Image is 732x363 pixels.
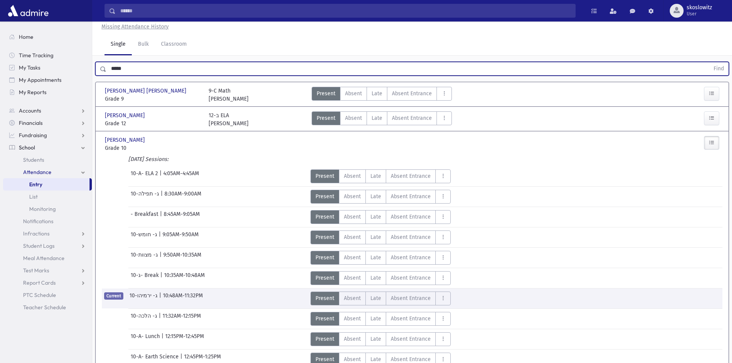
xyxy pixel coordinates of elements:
[687,5,712,11] span: skoslowitz
[3,191,92,203] a: List
[391,294,431,302] span: Absent Entrance
[344,315,361,323] span: Absent
[19,64,40,71] span: My Tasks
[164,210,200,224] span: 8:45AM-9:05AM
[310,271,451,285] div: AttTypes
[129,292,159,305] span: 10-ג- ירמיהו
[163,292,203,305] span: 10:48AM-11:32PM
[310,251,451,265] div: AttTypes
[105,111,146,119] span: [PERSON_NAME]
[23,242,55,249] span: Student Logs
[159,251,163,265] span: |
[3,61,92,74] a: My Tasks
[23,292,56,298] span: PTC Schedule
[3,240,92,252] a: Student Logs
[19,33,33,40] span: Home
[159,312,163,326] span: |
[310,169,451,183] div: AttTypes
[3,289,92,301] a: PTC Schedule
[105,136,146,144] span: [PERSON_NAME]
[344,192,361,201] span: Absent
[315,274,334,282] span: Present
[105,34,132,55] a: Single
[344,172,361,180] span: Absent
[23,169,51,176] span: Attendance
[116,4,575,18] input: Search
[391,335,431,343] span: Absent Entrance
[104,292,123,300] span: Current
[3,74,92,86] a: My Appointments
[23,255,65,262] span: Meal Attendance
[709,62,729,75] button: Find
[344,254,361,262] span: Absent
[3,301,92,313] a: Teacher Schedule
[3,86,92,98] a: My Reports
[23,304,66,311] span: Teacher Schedule
[131,312,159,326] span: 10-ג- הלכה
[344,274,361,282] span: Absent
[315,335,334,343] span: Present
[209,87,249,103] div: 9-C Math [PERSON_NAME]
[3,277,92,289] a: Report Cards
[315,192,334,201] span: Present
[128,156,168,162] i: [DATE] Sessions:
[3,215,92,227] a: Notifications
[310,292,451,305] div: AttTypes
[165,332,204,346] span: 12:15PM-12:45PM
[315,294,334,302] span: Present
[19,76,61,83] span: My Appointments
[372,114,382,122] span: Late
[315,213,334,221] span: Present
[164,190,201,204] span: 8:30AM-9:00AM
[391,213,431,221] span: Absent Entrance
[160,271,164,285] span: |
[23,267,49,274] span: Test Marks
[344,233,361,241] span: Absent
[19,107,41,114] span: Accounts
[372,90,382,98] span: Late
[131,332,161,346] span: 10-A- Lunch
[23,156,44,163] span: Students
[3,154,92,166] a: Students
[159,292,163,305] span: |
[23,230,50,237] span: Infractions
[315,315,334,323] span: Present
[370,335,381,343] span: Late
[98,23,169,30] a: Missing Attendance History
[687,11,712,17] span: User
[132,34,155,55] a: Bulk
[370,254,381,262] span: Late
[344,294,361,302] span: Absent
[161,332,165,346] span: |
[317,90,335,98] span: Present
[370,213,381,221] span: Late
[163,169,199,183] span: 4:05AM-4:45AM
[23,218,53,225] span: Notifications
[391,315,431,323] span: Absent Entrance
[3,203,92,215] a: Monitoring
[310,210,451,224] div: AttTypes
[19,132,47,139] span: Fundraising
[392,90,432,98] span: Absent Entrance
[370,294,381,302] span: Late
[391,254,431,262] span: Absent Entrance
[101,23,169,30] u: Missing Attendance History
[315,172,334,180] span: Present
[3,141,92,154] a: School
[6,3,50,18] img: AdmirePro
[344,213,361,221] span: Absent
[3,227,92,240] a: Infractions
[391,192,431,201] span: Absent Entrance
[19,89,46,96] span: My Reports
[160,210,164,224] span: |
[312,111,452,128] div: AttTypes
[345,114,362,122] span: Absent
[3,31,92,43] a: Home
[344,335,361,343] span: Absent
[131,190,161,204] span: 10-ג- תפילה
[317,114,335,122] span: Present
[3,166,92,178] a: Attendance
[105,95,201,103] span: Grade 9
[392,114,432,122] span: Absent Entrance
[23,279,56,286] span: Report Cards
